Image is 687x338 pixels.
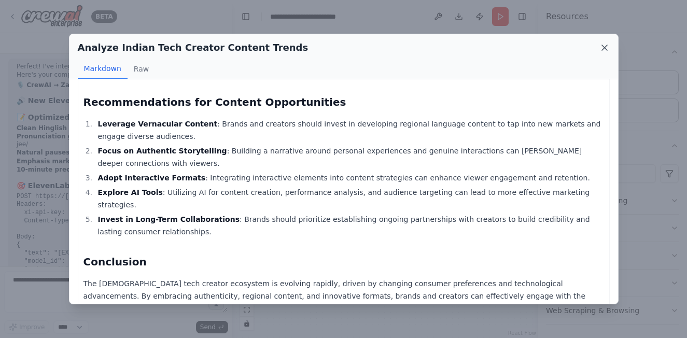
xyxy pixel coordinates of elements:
strong: Explore AI Tools [97,188,162,196]
button: Raw [128,59,155,79]
li: : Utilizing AI for content creation, performance analysis, and audience targeting can lead to mor... [95,186,604,211]
li: : Building a narrative around personal experiences and genuine interactions can [PERSON_NAME] dee... [95,145,604,170]
h2: Conclusion [83,255,604,269]
h2: Recommendations for Content Opportunities [83,95,604,109]
li: : Brands and creators should invest in developing regional language content to tap into new marke... [95,118,604,143]
strong: Focus on Authentic Storytelling [97,147,227,155]
p: The [DEMOGRAPHIC_DATA] tech creator ecosystem is evolving rapidly, driven by changing consumer pr... [83,277,604,315]
h2: Analyze Indian Tech Creator Content Trends [78,40,309,55]
li: : Brands should prioritize establishing ongoing partnerships with creators to build credibility a... [95,213,604,238]
strong: Adopt Interactive Formats [97,174,205,182]
strong: Invest in Long-Term Collaborations [97,215,240,223]
button: Markdown [78,59,128,79]
strong: Leverage Vernacular Content [97,120,217,128]
li: : Integrating interactive elements into content strategies can enhance viewer engagement and rete... [95,172,604,184]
